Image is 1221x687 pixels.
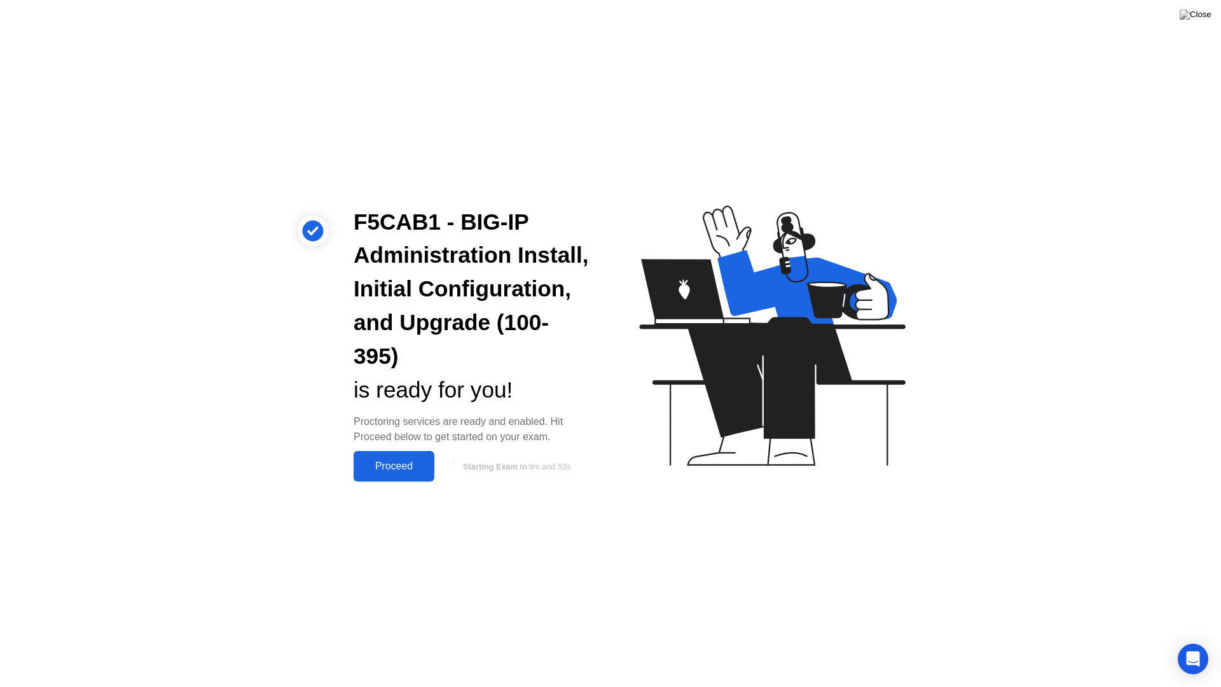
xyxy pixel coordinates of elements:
button: Proceed [354,451,434,482]
div: Open Intercom Messenger [1178,644,1208,674]
div: is ready for you! [354,373,590,407]
button: Starting Exam in9m and 53s [441,454,590,478]
img: Close [1180,10,1211,20]
span: 9m and 53s [528,462,571,471]
div: F5CAB1 - BIG-IP Administration Install, Initial Configuration, and Upgrade (100-395) [354,205,590,373]
div: Proctoring services are ready and enabled. Hit Proceed below to get started on your exam. [354,414,590,445]
div: Proceed [357,461,431,472]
